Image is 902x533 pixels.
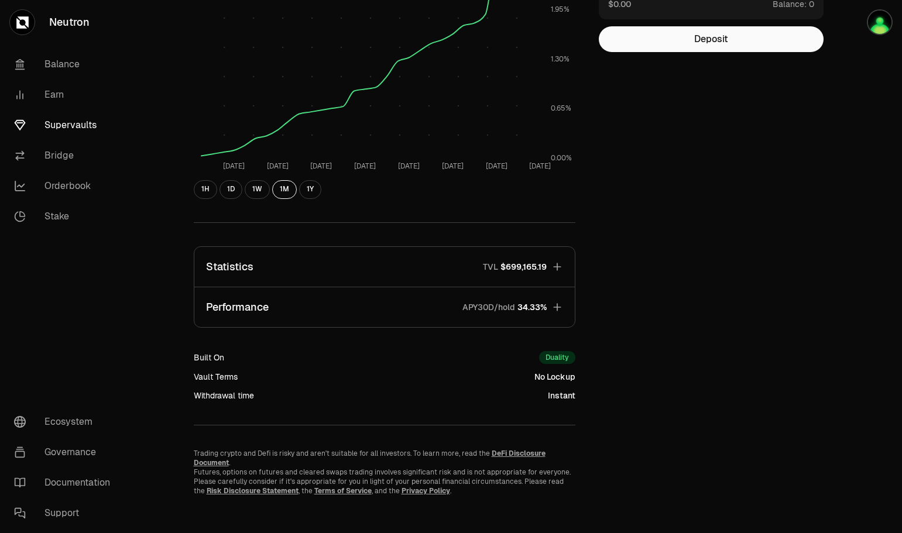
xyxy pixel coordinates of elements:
[550,153,571,163] tspan: 0.00%
[529,161,551,171] tspan: [DATE]
[310,161,332,171] tspan: [DATE]
[397,161,419,171] tspan: [DATE]
[299,180,321,199] button: 1Y
[517,301,547,313] span: 34.33%
[272,180,297,199] button: 1M
[550,104,571,113] tspan: 0.65%
[206,299,269,315] p: Performance
[194,371,238,383] div: Vault Terms
[550,5,569,14] tspan: 1.95%
[550,54,569,64] tspan: 1.30%
[5,49,126,80] a: Balance
[5,140,126,171] a: Bridge
[194,287,575,327] button: PerformanceAPY30D/hold34.33%
[5,201,126,232] a: Stake
[245,180,270,199] button: 1W
[194,449,546,467] a: DeFi Disclosure Document
[5,171,126,201] a: Orderbook
[5,110,126,140] a: Supervaults
[5,498,126,528] a: Support
[314,486,372,496] a: Terms of Service
[5,437,126,467] a: Governance
[534,371,575,383] div: No Lockup
[266,161,288,171] tspan: [DATE]
[222,161,244,171] tspan: [DATE]
[441,161,463,171] tspan: [DATE]
[194,467,575,496] p: Futures, options on futures and cleared swaps trading involves significant risk and is not approp...
[194,449,575,467] p: Trading crypto and Defi is risky and aren't suitable for all investors. To learn more, read the .
[5,80,126,110] a: Earn
[194,390,254,401] div: Withdrawal time
[868,11,891,34] img: Atom 1
[220,180,242,199] button: 1D
[500,261,547,273] span: $699,165.19
[354,161,376,171] tspan: [DATE]
[5,407,126,437] a: Ecosystem
[548,390,575,401] div: Instant
[194,247,575,287] button: StatisticsTVL$699,165.19
[402,486,450,496] a: Privacy Policy
[599,26,824,52] button: Deposit
[194,352,224,363] div: Built On
[462,301,515,313] p: APY30D/hold
[539,351,575,364] div: Duality
[206,259,253,275] p: Statistics
[207,486,299,496] a: Risk Disclosure Statement
[5,467,126,498] a: Documentation
[485,161,507,171] tspan: [DATE]
[483,261,498,273] p: TVL
[194,180,217,199] button: 1H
